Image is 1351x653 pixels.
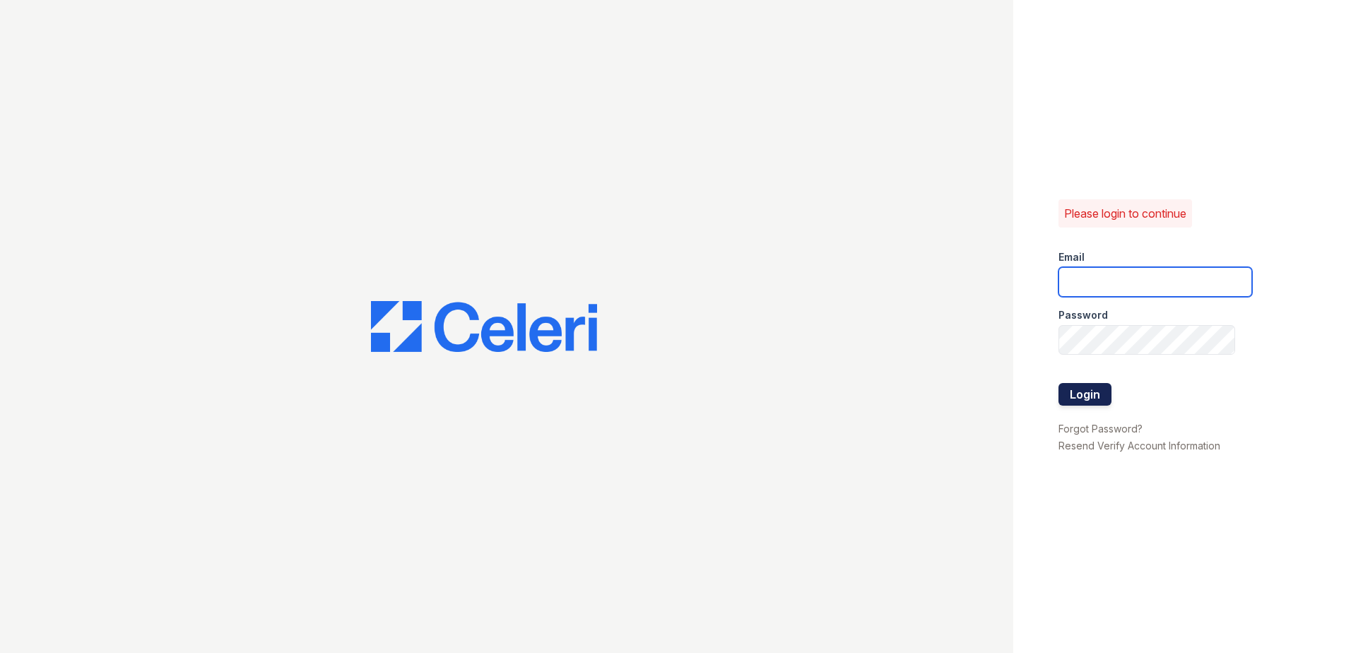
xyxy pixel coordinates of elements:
[1058,423,1143,435] a: Forgot Password?
[1058,383,1111,406] button: Login
[1058,440,1220,452] a: Resend Verify Account Information
[371,301,597,352] img: CE_Logo_Blue-a8612792a0a2168367f1c8372b55b34899dd931a85d93a1a3d3e32e68fde9ad4.png
[1058,250,1085,264] label: Email
[1064,205,1186,222] p: Please login to continue
[1058,308,1108,322] label: Password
